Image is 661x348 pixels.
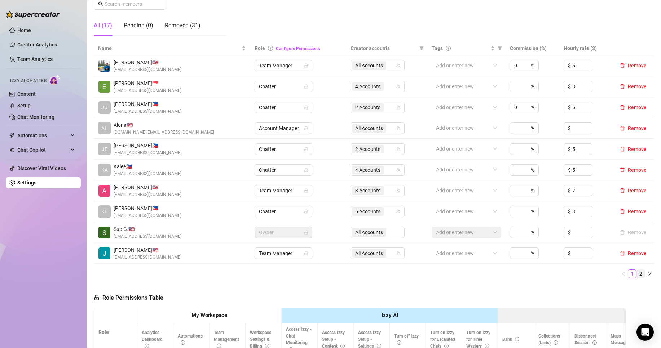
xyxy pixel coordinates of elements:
span: team [396,84,401,89]
span: 4 Accounts [352,166,384,174]
span: [EMAIL_ADDRESS][DOMAIN_NAME] [114,254,181,261]
img: Jodi [98,247,110,259]
span: Chatter [259,206,308,217]
span: All Accounts [355,62,383,70]
span: info-circle [444,344,449,348]
span: Alona 🇺🇸 [114,121,214,129]
span: lock [304,84,308,89]
a: Home [17,27,31,33]
span: Chatter [259,81,308,92]
span: Owner [259,227,308,238]
span: filter [496,43,503,54]
span: info-circle [554,340,558,345]
span: Chatter [259,102,308,113]
span: KE [101,208,107,215]
span: filter [418,43,425,54]
span: [PERSON_NAME] 🇺🇸 [114,183,181,191]
a: Settings [17,180,36,186]
h5: Role Permissions Table [94,294,163,302]
th: Commission (%) [506,41,559,55]
span: Tags [432,44,443,52]
span: delete [620,126,625,131]
span: left [621,272,626,276]
span: lock [304,251,308,255]
span: team [396,251,401,255]
span: Sub G. 🇺🇸 [114,225,181,233]
span: filter [419,46,424,50]
a: Configure Permissions [276,46,320,51]
span: Remove [628,146,647,152]
span: 2 Accounts [355,103,380,111]
span: [PERSON_NAME] 🇵🇭 [114,204,181,212]
span: 3 Accounts [352,186,384,195]
span: Team Manager [259,185,308,196]
span: team [396,105,401,110]
span: Turn off Izzy [394,334,419,345]
span: Izzy AI Chatter [10,77,47,84]
span: All Accounts [355,249,383,257]
span: 2 Accounts [352,145,384,153]
span: team [396,168,401,172]
span: AL [101,124,107,132]
span: lock [304,168,308,172]
span: [PERSON_NAME] 🇸🇬 [114,79,181,87]
strong: My Workspace [191,312,227,318]
span: [EMAIL_ADDRESS][DOMAIN_NAME] [114,66,181,73]
a: Creator Analytics [17,39,75,50]
span: [EMAIL_ADDRESS][DOMAIN_NAME] [114,170,181,177]
span: team [396,209,401,214]
span: info-circle [145,344,149,348]
img: logo-BBDzfeDw.svg [6,11,60,18]
span: Remove [628,167,647,173]
span: lock [304,147,308,151]
span: [PERSON_NAME] 🇺🇸 [114,246,181,254]
button: Remove [617,228,649,237]
span: delete [620,147,625,152]
span: [EMAIL_ADDRESS][DOMAIN_NAME] [114,191,181,198]
span: Kalee 🇵🇭 [114,162,181,170]
span: delete [620,84,625,89]
div: Pending (0) [124,21,153,30]
span: Chat Copilot [17,144,69,156]
img: AI Chatter [49,75,61,85]
a: 1 [628,270,636,278]
button: Remove [617,124,649,133]
span: Collections (Lists) [538,334,560,345]
span: 5 Accounts [355,208,380,215]
span: All Accounts [355,124,383,132]
span: Remove [628,84,647,89]
span: Automations [17,130,69,141]
span: right [647,272,652,276]
span: Creator accounts [351,44,417,52]
span: info-circle [485,344,489,348]
span: delete [620,209,625,214]
span: lock [304,230,308,235]
span: info-circle [268,46,273,51]
th: Hourly rate ($) [559,41,613,55]
span: Automations [178,334,203,345]
span: lock [304,209,308,214]
span: delete [620,167,625,172]
th: Name [94,41,250,55]
a: Chat Monitoring [17,114,54,120]
button: Remove [617,166,649,174]
span: JU [101,103,107,111]
button: Remove [617,249,649,258]
span: search [98,1,103,6]
span: delete [620,188,625,193]
span: info-circle [515,337,519,341]
span: Chatter [259,144,308,155]
span: lock [94,295,100,300]
span: delete [620,251,625,256]
span: filter [498,46,502,50]
div: All (17) [94,21,112,30]
button: Remove [617,145,649,153]
span: All Accounts [352,61,386,70]
a: Team Analytics [17,56,53,62]
span: team [396,126,401,130]
span: Team Manager [259,60,308,71]
span: Disconnect Session [574,334,597,345]
span: Remove [628,63,647,68]
button: Remove [617,186,649,195]
span: 3 Accounts [355,187,380,195]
